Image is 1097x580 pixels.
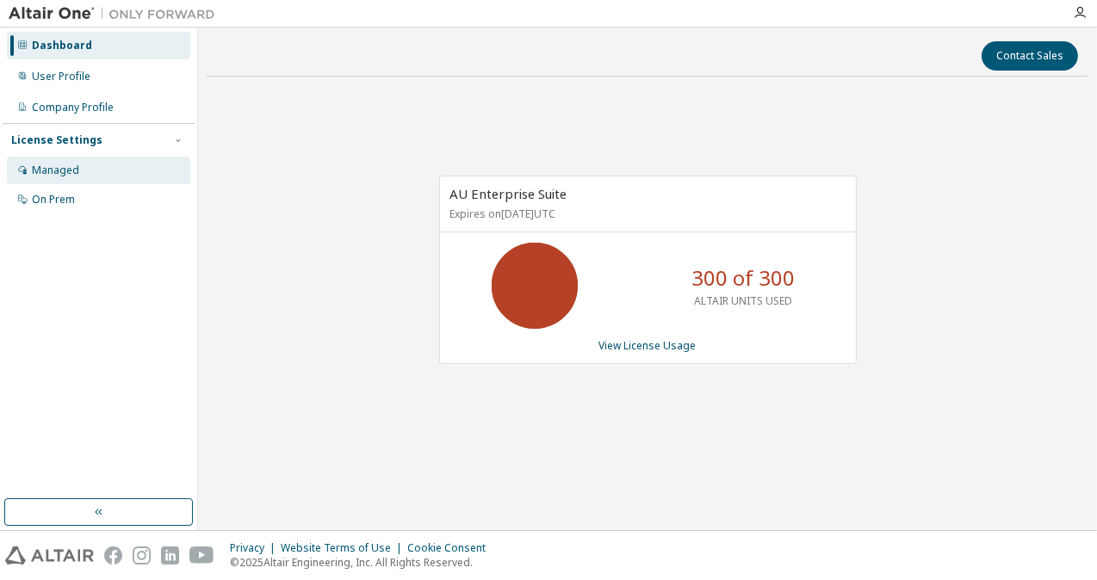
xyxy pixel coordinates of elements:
[189,546,214,565] img: youtube.svg
[133,546,151,565] img: instagram.svg
[694,293,792,308] p: ALTAIR UNITS USED
[407,541,496,555] div: Cookie Consent
[5,546,94,565] img: altair_logo.svg
[691,263,795,293] p: 300 of 300
[450,185,567,202] span: AU Enterprise Suite
[32,164,79,177] div: Managed
[230,541,281,555] div: Privacy
[11,133,102,147] div: License Settings
[9,5,224,22] img: Altair One
[230,555,496,570] p: © 2025 Altair Engineering, Inc. All Rights Reserved.
[32,101,114,114] div: Company Profile
[32,193,75,207] div: On Prem
[161,546,179,565] img: linkedin.svg
[104,546,122,565] img: facebook.svg
[32,70,90,83] div: User Profile
[32,39,92,52] div: Dashboard
[599,338,697,353] a: View License Usage
[450,207,841,221] p: Expires on [DATE] UTC
[281,541,407,555] div: Website Terms of Use
[982,41,1078,71] button: Contact Sales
